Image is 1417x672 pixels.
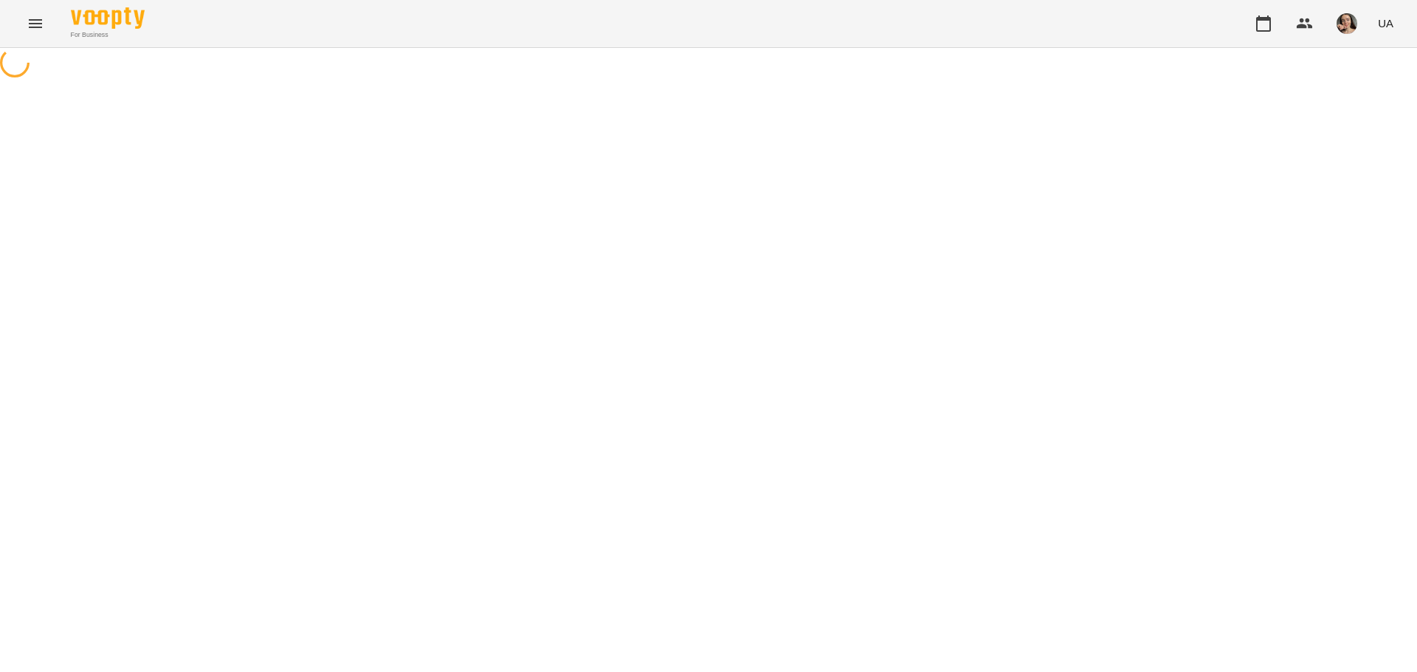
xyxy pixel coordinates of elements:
span: For Business [71,30,145,40]
button: UA [1372,10,1399,37]
img: aaa0aa5797c5ce11638e7aad685b53dd.jpeg [1337,13,1357,34]
button: Menu [18,6,53,41]
span: UA [1378,15,1393,31]
img: Voopty Logo [71,7,145,29]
